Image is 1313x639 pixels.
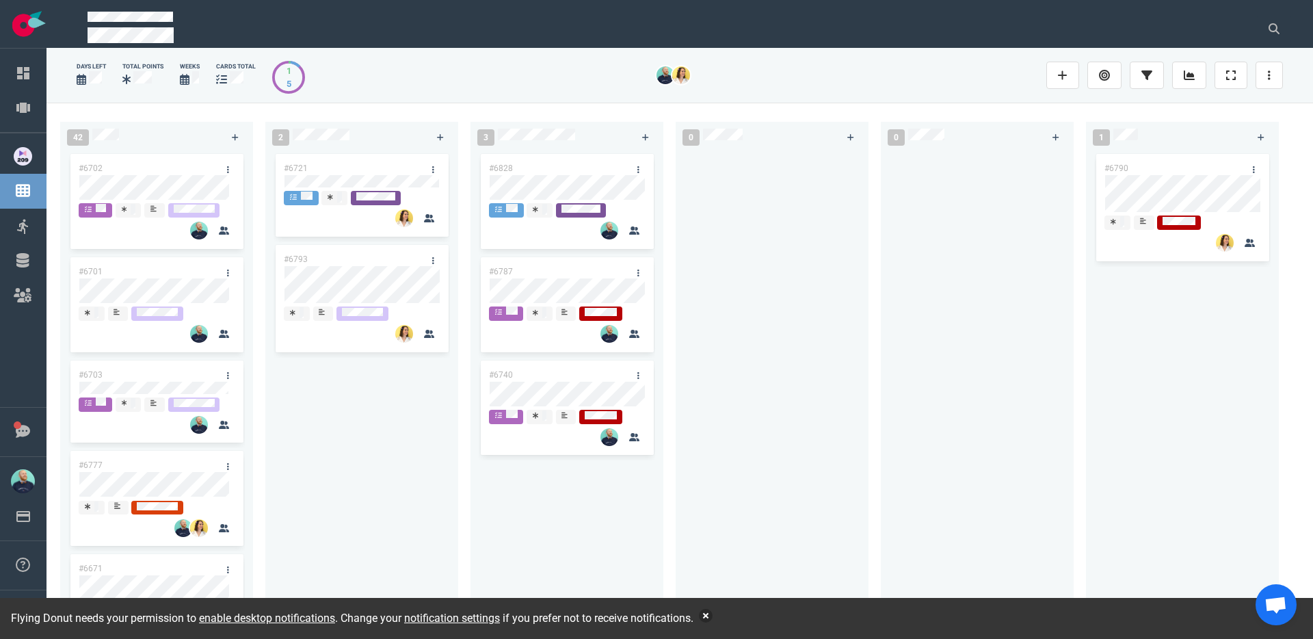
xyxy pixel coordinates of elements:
[600,325,618,343] img: 26
[122,62,163,71] div: Total Points
[656,66,674,84] img: 26
[1256,584,1297,625] a: Ouvrir le chat
[1216,234,1234,252] img: 26
[180,62,200,71] div: Weeks
[1104,164,1128,173] a: #6790
[1093,129,1110,146] span: 1
[682,129,700,146] span: 0
[404,612,500,625] a: notification settings
[174,519,192,537] img: 26
[79,164,103,173] a: #6702
[190,325,208,343] img: 26
[272,129,289,146] span: 2
[600,428,618,446] img: 26
[79,460,103,470] a: #6777
[477,129,494,146] span: 3
[190,416,208,434] img: 26
[190,519,208,537] img: 26
[79,564,103,573] a: #6671
[600,222,618,239] img: 26
[79,267,103,276] a: #6701
[284,164,308,173] a: #6721
[190,222,208,239] img: 26
[672,66,690,84] img: 26
[11,612,335,625] span: Flying Donut needs your permission to
[79,370,103,380] a: #6703
[199,612,335,625] a: enable desktop notifications
[216,62,256,71] div: cards total
[284,255,308,264] a: #6793
[335,612,693,625] span: . Change your if you prefer not to receive notifications.
[287,77,291,90] div: 5
[489,164,513,173] a: #6828
[77,62,106,71] div: days left
[888,129,905,146] span: 0
[395,325,413,343] img: 26
[395,209,413,227] img: 26
[489,370,513,380] a: #6740
[287,64,291,77] div: 1
[489,267,513,276] a: #6787
[67,129,89,146] span: 42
